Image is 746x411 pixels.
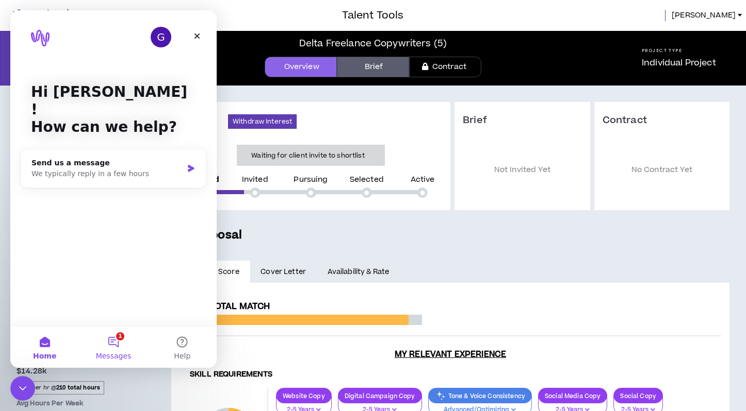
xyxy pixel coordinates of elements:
[299,37,447,50] div: Delta Freelance Copywriters (5)
[251,150,364,161] p: Waiting for client invite to shortlist
[190,300,270,313] span: 94% Total Match
[17,399,138,408] p: Avg Hours Per Week
[140,16,161,37] div: Profile image for Gabriella
[350,176,384,183] p: Selected
[21,20,39,36] img: logo
[603,114,722,127] h3: Contract
[138,316,206,357] button: Help
[294,176,328,183] p: Pursuing
[17,364,46,378] span: $14.28k
[171,227,729,244] h5: My Proposal
[69,316,137,357] button: Messages
[86,342,121,349] span: Messages
[190,370,711,380] h4: Skill Requirements
[265,57,337,77] a: Overview
[642,47,716,54] h5: Project Type
[242,176,268,183] p: Invited
[317,261,400,283] a: Availability & Rate
[463,114,582,127] h3: Brief
[21,108,186,126] p: How can we help?
[603,142,722,198] p: No Contract Yet
[56,384,100,391] strong: 210 total hours
[337,57,409,77] a: Brief
[164,342,180,349] span: Help
[261,266,306,278] span: Cover Letter
[409,57,481,77] a: Contract
[672,10,736,21] span: [PERSON_NAME]
[17,381,104,395] span: per hr @
[463,142,582,198] p: Not Invited Yet
[10,10,217,368] iframe: Intercom live chat
[539,392,607,400] p: Social Media Copy
[228,114,297,129] button: Withdraw Interest
[342,8,403,23] h3: Talent Tools
[277,392,331,400] p: Website Copy
[411,176,435,183] p: Active
[21,158,172,169] div: We typically reply in a few hours
[10,376,35,401] iframe: Intercom live chat
[10,139,196,178] div: Send us a messageWe typically reply in a few hours
[642,57,716,69] p: Individual Project
[180,349,721,359] h3: My Relevant Experience
[23,342,46,349] span: Home
[338,392,421,400] p: Digital Campaign Copy
[21,73,186,108] p: Hi [PERSON_NAME] !
[21,147,172,158] div: Send us a message
[177,16,196,35] div: Close
[614,392,662,400] p: Social Copy
[429,392,531,400] p: Tone & Voice Consistency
